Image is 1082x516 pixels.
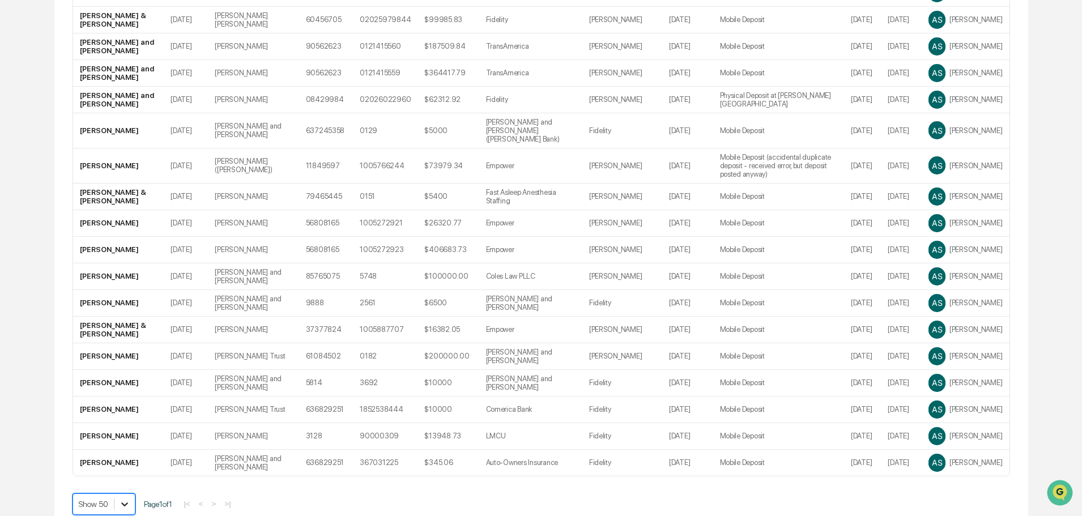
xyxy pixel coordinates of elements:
[479,396,582,423] td: Comerica Bank
[928,428,1002,445] div: [PERSON_NAME]
[418,148,479,184] td: $73979.34
[418,237,479,263] td: $406683.73
[23,143,73,154] span: Preclearance
[208,87,299,113] td: [PERSON_NAME]
[844,450,881,476] td: [DATE]
[353,210,418,237] td: 1005272921
[164,290,208,317] td: [DATE]
[662,7,713,33] td: [DATE]
[208,33,299,60] td: [PERSON_NAME]
[582,423,662,450] td: Fidelity
[193,90,206,104] button: Start new chat
[353,148,418,184] td: 1005766244
[662,148,713,184] td: [DATE]
[353,33,418,60] td: 0121415560
[932,458,942,467] span: AS
[844,263,881,290] td: [DATE]
[582,33,662,60] td: [PERSON_NAME]
[928,122,1002,139] div: [PERSON_NAME]
[353,7,418,33] td: 02025979844
[582,113,662,148] td: Fidelity
[299,370,353,396] td: 5814
[932,68,942,78] span: AS
[881,87,922,113] td: [DATE]
[353,450,418,476] td: 367031225
[479,60,582,87] td: TransAmerica
[662,33,713,60] td: [DATE]
[353,343,418,370] td: 0182
[299,317,353,343] td: 37377824
[479,343,582,370] td: [PERSON_NAME] and [PERSON_NAME]
[662,237,713,263] td: [DATE]
[713,87,844,113] td: Physical Deposit at [PERSON_NAME][GEOGRAPHIC_DATA]
[82,144,91,153] div: 🗄️
[418,423,479,450] td: $13948.73
[208,396,299,423] td: [PERSON_NAME] Trust
[844,87,881,113] td: [DATE]
[928,241,1002,258] div: [PERSON_NAME]
[299,60,353,87] td: 90562623
[881,184,922,210] td: [DATE]
[928,11,1002,28] div: [PERSON_NAME]
[662,317,713,343] td: [DATE]
[164,450,208,476] td: [DATE]
[881,450,922,476] td: [DATE]
[582,60,662,87] td: [PERSON_NAME]
[353,87,418,113] td: 02026022960
[713,237,844,263] td: Mobile Deposit
[928,157,1002,174] div: [PERSON_NAME]
[713,148,844,184] td: Mobile Deposit (accidental duplicate deposit - received error, but deposit posted anyway)
[73,263,164,290] td: [PERSON_NAME]
[11,165,20,174] div: 🔎
[353,317,418,343] td: 1005887707
[418,450,479,476] td: $345.06
[713,7,844,33] td: Mobile Deposit
[418,343,479,370] td: $200000.00
[881,423,922,450] td: [DATE]
[844,317,881,343] td: [DATE]
[479,113,582,148] td: [PERSON_NAME] and [PERSON_NAME] ([PERSON_NAME] Bank)
[881,317,922,343] td: [DATE]
[73,370,164,396] td: [PERSON_NAME]
[208,237,299,263] td: [PERSON_NAME]
[7,160,76,180] a: 🔎Data Lookup
[928,348,1002,365] div: [PERSON_NAME]
[73,396,164,423] td: [PERSON_NAME]
[73,113,164,148] td: [PERSON_NAME]
[418,7,479,33] td: $99985.83
[164,60,208,87] td: [DATE]
[582,237,662,263] td: [PERSON_NAME]
[479,33,582,60] td: TransAmerica
[7,138,78,159] a: 🖐️Preclearance
[881,290,922,317] td: [DATE]
[713,423,844,450] td: Mobile Deposit
[932,325,942,334] span: AS
[11,144,20,153] div: 🖐️
[299,210,353,237] td: 56808165
[73,290,164,317] td: [PERSON_NAME]
[208,60,299,87] td: [PERSON_NAME]
[881,343,922,370] td: [DATE]
[208,290,299,317] td: [PERSON_NAME] and [PERSON_NAME]
[418,396,479,423] td: $10000
[299,450,353,476] td: 636829251
[418,263,479,290] td: $100000.00
[164,237,208,263] td: [DATE]
[662,210,713,237] td: [DATE]
[881,396,922,423] td: [DATE]
[164,370,208,396] td: [DATE]
[479,450,582,476] td: Auto-Owners Insurance
[479,237,582,263] td: Empower
[932,298,942,308] span: AS
[353,184,418,210] td: 0151
[844,148,881,184] td: [DATE]
[208,184,299,210] td: [PERSON_NAME]
[881,60,922,87] td: [DATE]
[662,370,713,396] td: [DATE]
[844,210,881,237] td: [DATE]
[479,7,582,33] td: Fidelity
[582,396,662,423] td: Fidelity
[418,210,479,237] td: $26320.77
[164,7,208,33] td: [DATE]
